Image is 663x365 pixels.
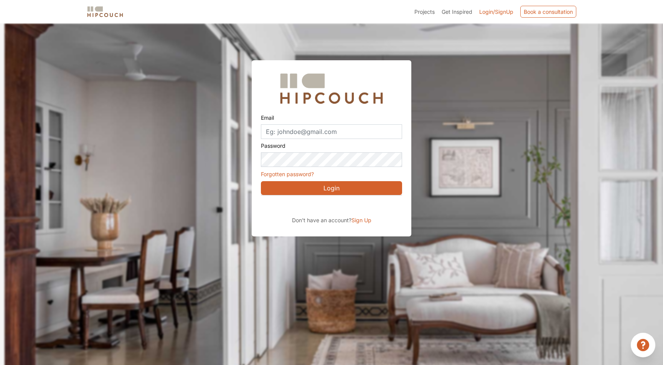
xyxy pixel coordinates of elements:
input: Eg: johndoe@gmail.com [261,124,402,139]
img: logo-horizontal.svg [86,5,124,18]
button: Login [261,181,402,195]
label: Password [261,139,285,152]
div: Sign in with Google. Opens in new tab [261,198,401,215]
div: Book a consultation [520,6,576,18]
a: Forgotten password? [261,171,314,177]
span: Sign Up [351,217,371,223]
label: Email [261,111,274,124]
span: Login/SignUp [479,8,513,15]
iframe: Sign in with Google Button [257,198,405,215]
img: Hipcouch Logo [276,69,387,108]
span: logo-horizontal.svg [86,3,124,20]
span: Projects [414,8,435,15]
span: Get Inspired [442,8,472,15]
span: Don't have an account? [292,217,351,223]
